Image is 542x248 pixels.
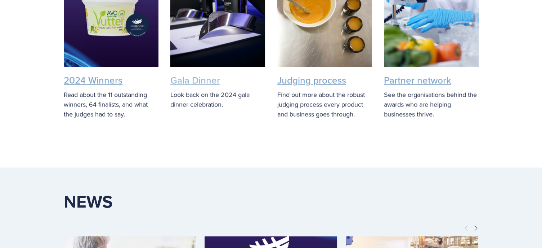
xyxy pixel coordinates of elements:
a: 2024 Winners [64,74,122,87]
a: Judging process [277,74,346,87]
a: Gala Dinner [170,74,220,87]
h1: News [64,191,479,212]
span: Next [473,225,479,231]
a: Partner network [384,74,451,87]
p: Find out more about the robust judging process every product and business goes through. [277,90,372,119]
p: Read about the 11 outstanding winners, 64 finalists, and what the judges had to say. [64,90,158,119]
p: Look back on the 2024 gala dinner celebration. [170,90,265,109]
p: See the organisations behind the awards who are helping businesses thrive. [384,90,479,119]
span: Previous [463,225,469,231]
